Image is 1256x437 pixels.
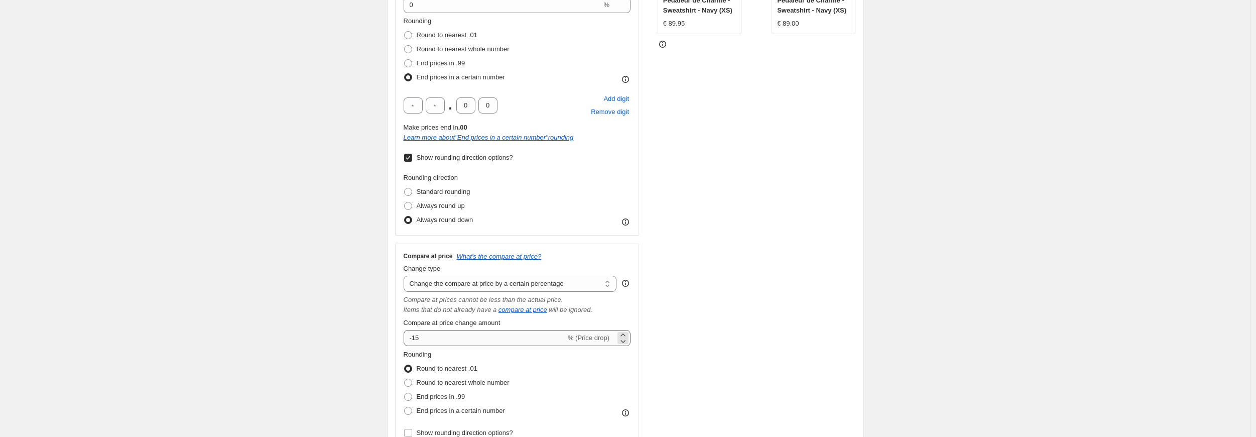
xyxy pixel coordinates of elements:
[404,252,453,260] h3: Compare at price
[568,334,609,342] span: % (Price drop)
[417,216,473,224] span: Always round down
[404,265,441,272] span: Change type
[417,73,505,81] span: End prices in a certain number
[417,407,505,414] span: End prices in a certain number
[404,134,574,141] a: Learn more about"End prices in a certain number"rounding
[602,92,631,105] button: Add placeholder
[603,94,629,104] span: Add digit
[457,253,542,260] button: What's the compare at price?
[404,351,432,358] span: Rounding
[404,124,467,131] span: Make prices end in
[458,124,467,131] b: .00
[549,306,592,313] i: will be ignored.
[620,278,631,288] div: help
[417,31,477,39] span: Round to nearest .01
[417,188,470,195] span: Standard rounding
[417,45,510,53] span: Round to nearest whole number
[417,154,513,161] span: Show rounding direction options?
[404,330,566,346] input: -15
[417,429,513,436] span: Show rounding direction options?
[404,319,500,326] span: Compare at price change amount
[417,393,465,400] span: End prices in .99
[448,97,453,114] span: .
[777,19,799,29] div: € 89.00
[404,17,432,25] span: Rounding
[603,1,609,9] span: %
[591,107,629,117] span: Remove digit
[404,174,458,181] span: Rounding direction
[498,306,547,313] button: compare at price
[417,59,465,67] span: End prices in .99
[417,365,477,372] span: Round to nearest .01
[456,97,475,114] input: ﹡
[417,379,510,386] span: Round to nearest whole number
[478,97,497,114] input: ﹡
[589,105,631,119] button: Remove placeholder
[663,19,685,29] div: € 89.95
[404,97,423,114] input: ﹡
[426,97,445,114] input: ﹡
[404,306,497,313] i: Items that do not already have a
[404,134,574,141] i: Learn more about " End prices in a certain number " rounding
[417,202,465,209] span: Always round up
[404,296,563,303] i: Compare at prices cannot be less than the actual price.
